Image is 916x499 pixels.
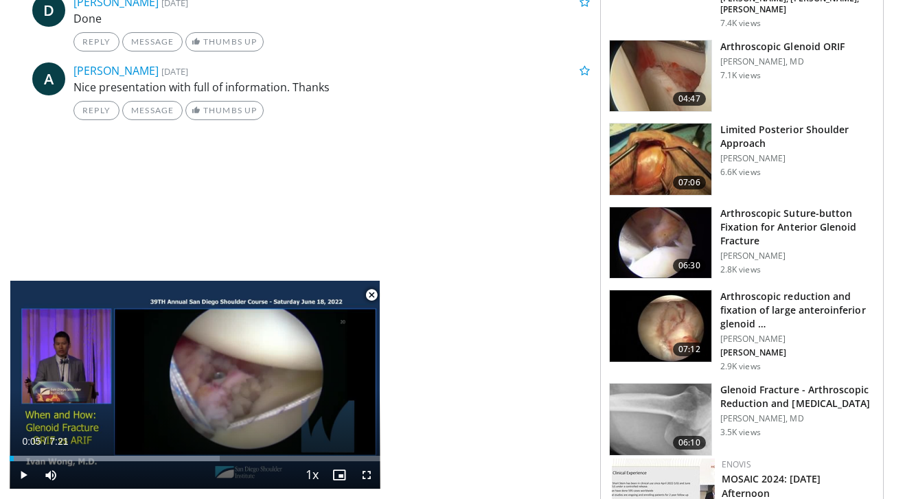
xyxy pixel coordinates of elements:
[161,65,188,78] small: [DATE]
[720,290,875,331] h3: Arthroscopic reduction and fixation of large anteroinferior glenoid …
[10,461,37,489] button: Play
[122,101,183,120] a: Message
[610,40,711,112] img: rQqFhpGihXXoLKSn4xMDoxOjB1O8AjAz.150x105_q85_crop-smart_upscale.jpg
[610,124,711,195] img: e51f8aa6-d56e-40f7-a6fa-b93d02081f18.150x105_q85_crop-smart_upscale.jpg
[609,383,875,456] a: 06:10 Glenoid Fracture - Arthroscopic Reduction and [MEDICAL_DATA] [PERSON_NAME], MD 3.5K views
[720,334,875,345] p: [PERSON_NAME]
[720,18,761,29] p: 7.4K views
[720,40,845,54] h3: Arthroscopic Glenoid ORIF
[609,207,875,279] a: 06:30 Arthroscopic Suture-button Fixation for Anterior Glenoid Fracture [PERSON_NAME] 2.8K views
[10,456,380,461] div: Progress Bar
[298,461,325,489] button: Playback Rate
[122,32,183,51] a: Message
[673,259,706,272] span: 06:30
[73,101,119,120] a: Reply
[720,70,761,81] p: 7.1K views
[610,207,711,279] img: 26266ab4-82d8-46dd-a443-0f0db324027f.150x105_q85_crop-smart_upscale.jpg
[73,32,119,51] a: Reply
[44,436,47,447] span: /
[673,176,706,189] span: 07:06
[720,427,761,438] p: 3.5K views
[10,281,380,489] video-js: Video Player
[720,413,875,424] p: [PERSON_NAME], MD
[325,461,353,489] button: Enable picture-in-picture mode
[673,92,706,106] span: 04:47
[22,436,41,447] span: 0:05
[610,290,711,362] img: c6831f35-4d80-43f6-8fa7-8341cd068b40.150x105_q85_crop-smart_upscale.jpg
[722,459,751,470] a: Enovis
[720,361,761,372] p: 2.9K views
[49,436,68,447] span: 7:21
[720,207,875,248] h3: Arthroscopic Suture-button Fixation for Anterior Glenoid Fracture
[358,281,385,310] button: Close
[720,264,761,275] p: 2.8K views
[73,10,590,27] p: Done
[720,251,875,262] p: [PERSON_NAME]
[609,123,875,196] a: 07:06 Limited Posterior Shoulder Approach [PERSON_NAME] 6.6K views
[73,79,590,95] p: Nice presentation with full of information. Thanks
[720,167,761,178] p: 6.6K views
[673,436,706,450] span: 06:10
[32,62,65,95] a: A
[185,101,263,120] a: Thumbs Up
[353,461,380,489] button: Fullscreen
[609,40,875,113] a: 04:47 Arthroscopic Glenoid ORIF [PERSON_NAME], MD 7.1K views
[720,153,875,164] p: [PERSON_NAME]
[185,32,263,51] a: Thumbs Up
[720,123,875,150] h3: Limited Posterior Shoulder Approach
[610,384,711,455] img: 5b528200-4e91-4084-b7de-e6a4a4995e14.150x105_q85_crop-smart_upscale.jpg
[73,63,159,78] a: [PERSON_NAME]
[37,461,65,489] button: Mute
[720,383,875,410] h3: Glenoid Fracture - Arthroscopic Reduction and [MEDICAL_DATA]
[720,347,875,358] p: [PERSON_NAME]
[609,290,875,372] a: 07:12 Arthroscopic reduction and fixation of large anteroinferior glenoid … [PERSON_NAME] [PERSON...
[673,343,706,356] span: 07:12
[720,56,845,67] p: [PERSON_NAME], MD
